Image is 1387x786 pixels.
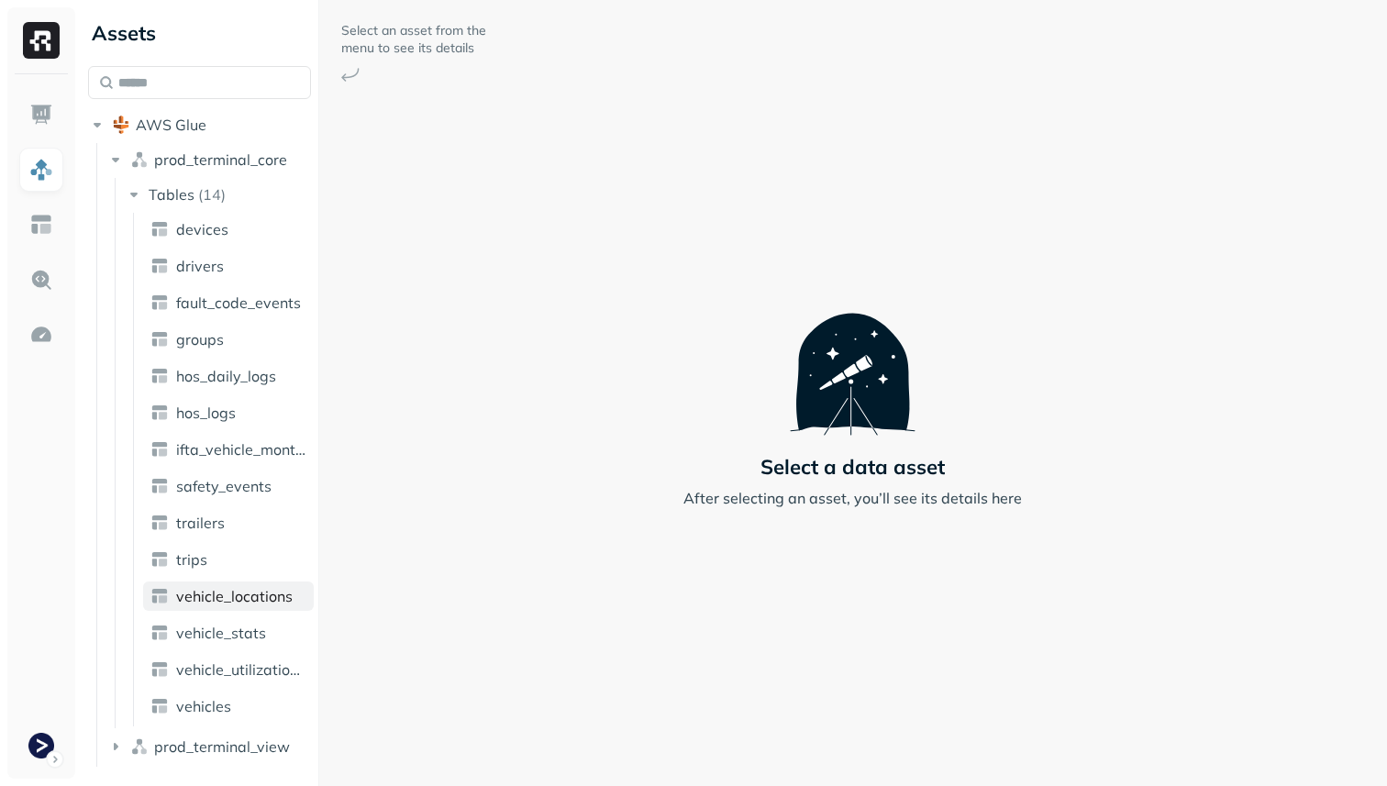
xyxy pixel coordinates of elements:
[341,68,360,82] img: Arrow
[176,514,225,532] span: trailers
[341,22,488,57] p: Select an asset from the menu to see its details
[125,180,313,209] button: Tables(14)
[143,581,314,611] a: vehicle_locations
[176,220,228,238] span: devices
[143,288,314,317] a: fault_code_events
[150,477,169,495] img: table
[176,477,272,495] span: safety_events
[150,660,169,679] img: table
[143,215,314,244] a: devices
[150,440,169,459] img: table
[88,18,311,48] div: Assets
[176,330,224,349] span: groups
[150,550,169,569] img: table
[760,454,945,480] p: Select a data asset
[176,550,207,569] span: trips
[28,733,54,758] img: Terminal
[150,587,169,605] img: table
[29,158,53,182] img: Assets
[130,150,149,169] img: namespace
[150,367,169,385] img: table
[790,277,915,435] img: Telescope
[150,697,169,715] img: table
[143,655,314,684] a: vehicle_utilization_day
[23,22,60,59] img: Ryft
[176,367,276,385] span: hos_daily_logs
[143,435,314,464] a: ifta_vehicle_months
[106,732,312,761] button: prod_terminal_view
[106,145,312,174] button: prod_terminal_core
[150,514,169,532] img: table
[143,508,314,537] a: trailers
[150,257,169,275] img: table
[29,103,53,127] img: Dashboard
[176,440,306,459] span: ifta_vehicle_months
[143,692,314,721] a: vehicles
[150,404,169,422] img: table
[88,110,311,139] button: AWS Glue
[136,116,206,134] span: AWS Glue
[143,545,314,574] a: trips
[198,185,226,204] p: ( 14 )
[29,268,53,292] img: Query Explorer
[130,737,149,756] img: namespace
[150,293,169,312] img: table
[143,618,314,648] a: vehicle_stats
[154,150,287,169] span: prod_terminal_core
[29,213,53,237] img: Asset Explorer
[149,185,194,204] span: Tables
[143,361,314,391] a: hos_daily_logs
[154,737,290,756] span: prod_terminal_view
[143,398,314,427] a: hos_logs
[176,660,306,679] span: vehicle_utilization_day
[150,220,169,238] img: table
[176,587,293,605] span: vehicle_locations
[176,404,236,422] span: hos_logs
[143,251,314,281] a: drivers
[143,325,314,354] a: groups
[150,624,169,642] img: table
[176,697,231,715] span: vehicles
[176,293,301,312] span: fault_code_events
[150,330,169,349] img: table
[112,116,130,134] img: root
[683,487,1022,509] p: After selecting an asset, you’ll see its details here
[29,323,53,347] img: Optimization
[176,257,224,275] span: drivers
[176,624,266,642] span: vehicle_stats
[143,471,314,501] a: safety_events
